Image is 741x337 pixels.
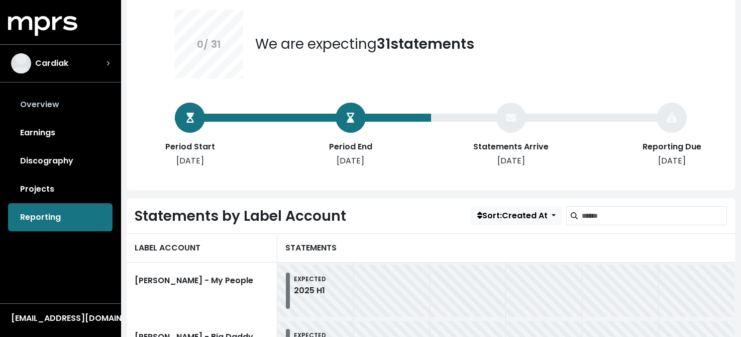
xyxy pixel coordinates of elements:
[294,275,326,283] small: EXPECTED
[582,206,727,225] input: Search label accounts
[8,91,113,119] a: Overview
[294,285,326,297] div: 2025 H1
[631,141,712,153] div: Reporting Due
[631,155,712,167] div: [DATE]
[135,208,346,225] h2: Statements by Label Account
[310,141,391,153] div: Period End
[8,119,113,147] a: Earnings
[127,263,277,319] a: [PERSON_NAME] - My People
[255,34,474,55] div: We are expecting
[8,312,113,325] button: [EMAIL_ADDRESS][DOMAIN_NAME]
[477,210,548,221] span: Sort: Created At
[150,155,230,167] div: [DATE]
[8,20,77,31] a: mprs logo
[35,57,68,69] span: Cardiak
[11,53,31,73] img: The selected account / producer
[377,34,474,54] b: 31 statements
[150,141,230,153] div: Period Start
[8,175,113,203] a: Projects
[127,233,277,263] div: LABEL ACCOUNT
[8,147,113,175] a: Discography
[471,141,551,153] div: Statements Arrive
[310,155,391,167] div: [DATE]
[11,312,110,324] div: [EMAIL_ADDRESS][DOMAIN_NAME]
[471,155,551,167] div: [DATE]
[471,206,562,225] button: Sort:Created At
[277,233,735,263] div: STATEMENTS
